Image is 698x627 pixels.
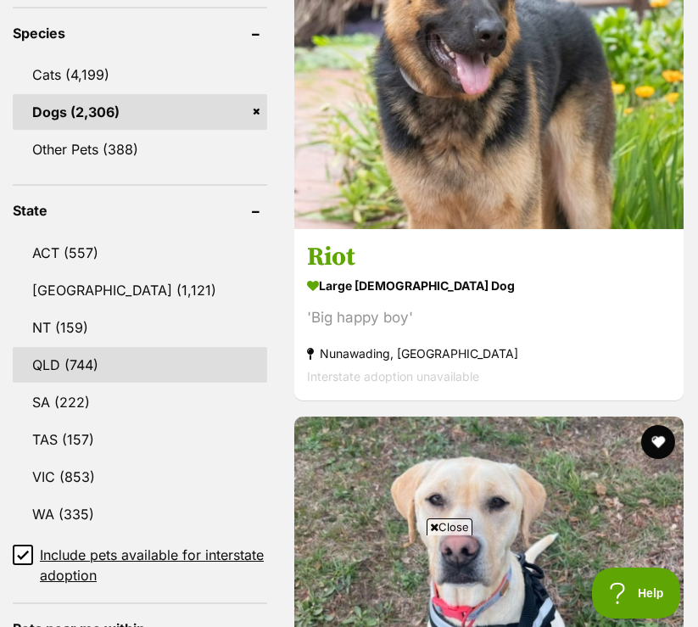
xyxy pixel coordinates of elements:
a: TAS (157) [13,422,267,457]
a: SA (222) [13,384,267,420]
strong: Nunawading, [GEOGRAPHIC_DATA] [307,342,671,365]
a: VIC (853) [13,459,267,495]
strong: large [DEMOGRAPHIC_DATA] Dog [307,273,671,298]
a: Cats (4,199) [13,57,267,92]
div: 'Big happy boy' [307,306,671,329]
header: Species [13,25,267,41]
a: QLD (744) [13,347,267,383]
a: Include pets available for interstate adoption [13,545,267,585]
h3: Riot [307,241,671,273]
a: [GEOGRAPHIC_DATA] (1,121) [13,272,267,308]
a: WA (335) [13,496,267,532]
a: Riot large [DEMOGRAPHIC_DATA] Dog 'Big happy boy' Nunawading, [GEOGRAPHIC_DATA] Interstate adopti... [294,228,684,400]
span: Interstate adoption unavailable [307,369,479,383]
a: Other Pets (388) [13,132,267,167]
span: Close [427,518,472,535]
iframe: Help Scout Beacon - Open [592,568,681,619]
a: ACT (557) [13,235,267,271]
button: favourite [641,425,675,459]
header: State [13,203,267,218]
a: Dogs (2,306) [13,94,267,130]
iframe: Advertisement [41,542,658,619]
a: NT (159) [13,310,267,345]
